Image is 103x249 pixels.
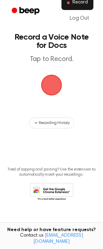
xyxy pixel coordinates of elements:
a: Log Out [63,10,96,27]
p: Tap to Record. [12,55,91,64]
button: Recording History [29,117,74,128]
h1: Record a Voice Note for Docs [12,33,91,50]
a: Beep [7,4,46,18]
img: Beep Logo [41,75,62,95]
span: Recording History [39,120,70,126]
p: Tired of copying and pasting? Use the extension to automatically insert your recordings. [5,167,98,177]
a: [EMAIL_ADDRESS][DOMAIN_NAME] [33,233,83,244]
span: Contact us [4,233,99,245]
